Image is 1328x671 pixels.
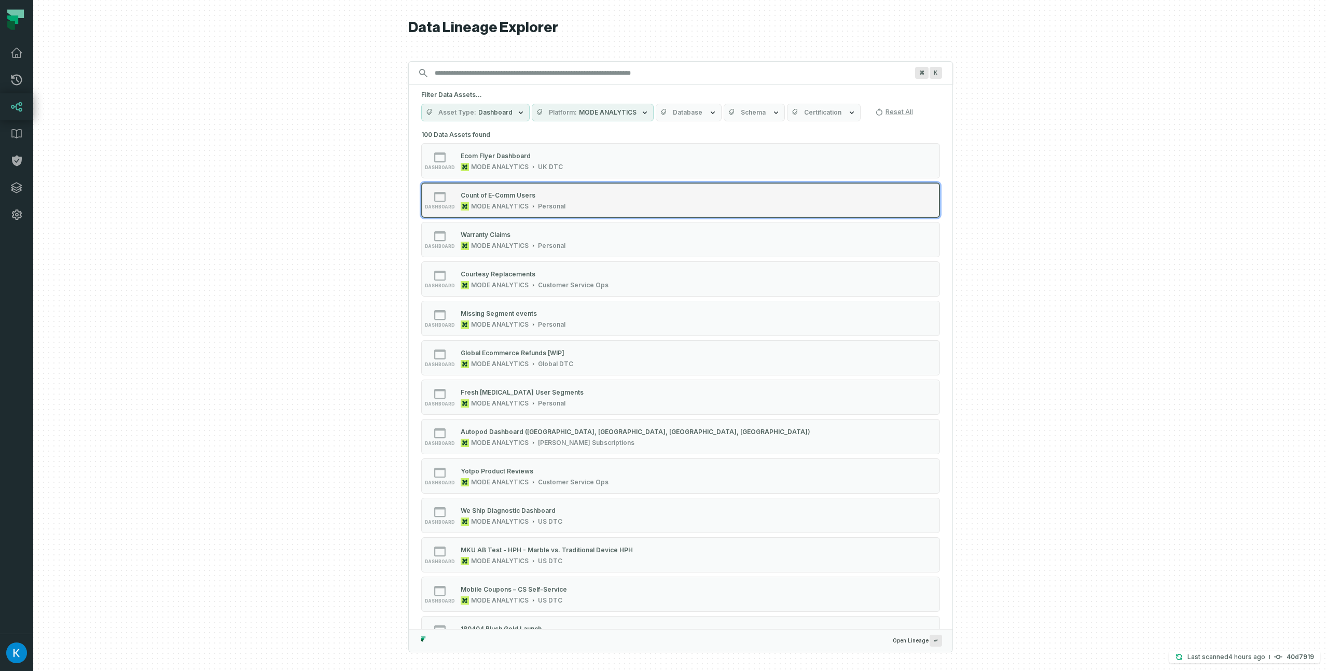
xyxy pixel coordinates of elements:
[421,498,940,533] button: dashboardMODE ANALYTICSUS DTC
[421,577,940,612] button: dashboardMODE ANALYTICSUS DTC
[471,478,529,486] div: MODE ANALYTICS
[461,349,564,357] div: Global Ecommerce Refunds [WIP]
[425,401,455,407] span: dashboard
[893,635,942,647] span: Open Lineage
[787,104,861,121] button: Certification
[421,616,940,651] button: dashboardMODE ANALYTICSeComm Ad Hoc Analysis
[1286,654,1314,660] h4: 40d7919
[425,441,455,446] span: dashboard
[471,596,529,605] div: MODE ANALYTICS
[421,340,940,375] button: dashboardMODE ANALYTICSGlobal DTC
[538,242,565,250] div: Personal
[421,380,940,415] button: dashboardMODE ANALYTICSPersonal
[656,104,722,121] button: Database
[549,108,577,117] span: Platform
[471,399,529,408] div: MODE ANALYTICS
[421,91,940,99] h5: Filter Data Assets...
[425,362,455,367] span: dashboard
[421,458,940,494] button: dashboardMODE ANALYTICSCustomer Service Ops
[673,108,702,117] span: Database
[538,320,565,329] div: Personal
[871,104,917,120] button: Reset All
[461,507,556,514] div: We Ship Diagnostic Dashboard
[408,19,953,37] h1: Data Lineage Explorer
[6,642,27,663] img: avatar of Kosta Shougaev
[461,310,537,317] div: Missing Segment events
[538,518,562,526] div: US DTC
[930,635,942,647] span: Press ↵ to add a new Data Asset to the graph
[425,323,455,328] span: dashboard
[741,108,766,117] span: Schema
[930,67,942,79] span: Press ⌘ + K to focus the search bar
[461,467,533,475] div: Yotpo Product Reviews
[461,191,535,199] div: Count of E-Comm Users
[538,163,563,171] div: UK DTC
[579,108,637,117] span: MODE ANALYTICS
[1169,651,1320,663] button: Last scanned[DATE] 6:14:51 AM40d7919
[438,108,476,117] span: Asset Type
[425,480,455,485] span: dashboard
[461,270,535,278] div: Courtesy Replacements
[461,388,584,396] div: Fresh [MEDICAL_DATA] User Segments
[538,478,608,486] div: Customer Service Ops
[538,202,565,211] div: Personal
[538,360,573,368] div: Global DTC
[461,428,810,436] div: Autopod Dashboard ([GEOGRAPHIC_DATA], [GEOGRAPHIC_DATA], [GEOGRAPHIC_DATA], [GEOGRAPHIC_DATA])
[425,204,455,209] span: dashboard
[425,520,455,525] span: dashboard
[421,261,940,297] button: dashboardMODE ANALYTICSCustomer Service Ops
[421,143,940,178] button: dashboardMODE ANALYTICSUK DTC
[409,128,952,629] div: Suggestions
[538,399,565,408] div: Personal
[471,202,529,211] div: MODE ANALYTICS
[461,152,531,160] div: Ecom Flyer Dashboard
[421,183,940,218] button: dashboardMODE ANALYTICSPersonal
[471,518,529,526] div: MODE ANALYTICS
[421,222,940,257] button: dashboardMODE ANALYTICSPersonal
[471,360,529,368] div: MODE ANALYTICS
[425,244,455,249] span: dashboard
[1228,653,1265,661] relative-time: Sep 28, 2025, 6:14 AM GMT+3
[461,585,567,593] div: Mobile Coupons – CS Self-Service
[425,559,455,564] span: dashboard
[538,281,608,289] div: Customer Service Ops
[425,283,455,288] span: dashboard
[461,625,542,633] div: 180404 Blush Gold Launch
[425,165,455,170] span: dashboard
[538,557,562,565] div: US DTC
[915,67,929,79] span: Press ⌘ + K to focus the search bar
[532,104,654,121] button: PlatformMODE ANALYTICS
[421,301,940,336] button: dashboardMODE ANALYTICSPersonal
[471,163,529,171] div: MODE ANALYTICS
[538,596,562,605] div: US DTC
[478,108,513,117] span: Dashboard
[421,419,940,454] button: dashboardMODE ANALYTICS[PERSON_NAME] Subscriptions
[471,320,529,329] div: MODE ANALYTICS
[471,281,529,289] div: MODE ANALYTICS
[1187,652,1265,662] p: Last scanned
[421,537,940,572] button: dashboardMODE ANALYTICSUS DTC
[471,439,529,447] div: MODE ANALYTICS
[461,546,633,554] div: MKU AB Test - HPH - Marble vs. Traditional Device HPH
[421,104,530,121] button: Asset TypeDashboard
[471,242,529,250] div: MODE ANALYTICS
[538,439,634,447] div: Juul Subscriptions
[471,557,529,565] div: MODE ANALYTICS
[461,231,510,239] div: Warranty Claims
[804,108,841,117] span: Certification
[724,104,785,121] button: Schema
[425,598,455,604] span: dashboard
